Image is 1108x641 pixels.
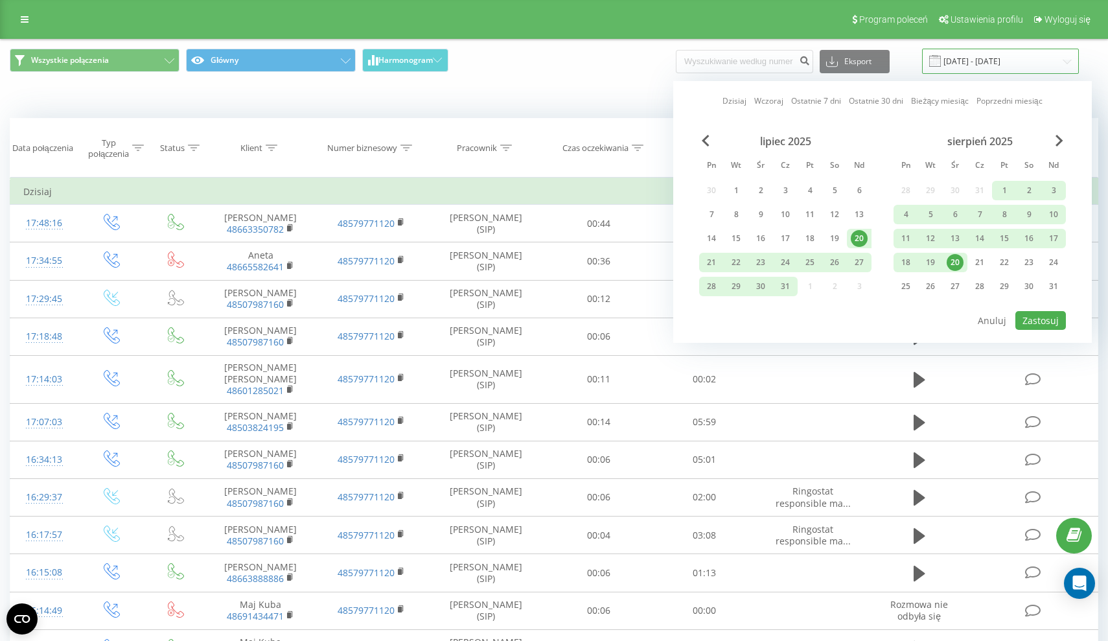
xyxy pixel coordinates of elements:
[338,491,395,503] a: 48579771120
[752,230,769,247] div: 16
[23,286,65,312] div: 17:29:45
[996,254,1013,271] div: 22
[227,497,284,509] a: 48507987160
[918,229,943,248] div: wt 12 sie 2025
[754,95,783,107] a: Wczoraj
[822,229,847,248] div: sob 19 lip 2025
[1045,254,1062,271] div: 24
[546,205,652,242] td: 00:44
[728,230,744,247] div: 15
[23,485,65,510] div: 16:29:37
[426,318,546,355] td: [PERSON_NAME] (SIP)
[23,522,65,548] div: 16:17:57
[1021,206,1037,223] div: 9
[23,324,65,349] div: 17:18:48
[777,206,794,223] div: 10
[777,230,794,247] div: 17
[227,384,284,397] a: 48601285021
[967,277,992,296] div: czw 28 sie 2025
[160,143,185,154] div: Status
[996,206,1013,223] div: 8
[894,135,1066,148] div: sierpień 2025
[859,14,928,25] span: Program poleceń
[426,242,546,280] td: [PERSON_NAME] (SIP)
[971,206,988,223] div: 7
[1021,278,1037,295] div: 30
[10,179,1098,205] td: Dzisiaj
[748,181,773,200] div: śr 2 lip 2025
[702,157,721,176] abbr: poniedziałek
[23,248,65,274] div: 17:34:55
[1041,229,1066,248] div: ndz 17 sie 2025
[722,95,746,107] a: Dzisiaj
[31,55,109,65] span: Wszystkie połączenia
[205,517,316,554] td: [PERSON_NAME]
[748,205,773,224] div: śr 9 lip 2025
[703,254,720,271] div: 21
[728,254,744,271] div: 22
[851,230,868,247] div: 20
[802,182,818,199] div: 4
[1017,205,1041,224] div: sob 9 sie 2025
[1017,181,1041,200] div: sob 2 sie 2025
[773,277,798,296] div: czw 31 lip 2025
[652,205,758,242] td: 00:01
[699,205,724,224] div: pon 7 lip 2025
[652,441,758,478] td: 05:01
[921,157,940,176] abbr: wtorek
[822,253,847,272] div: sob 26 lip 2025
[849,157,869,176] abbr: niedziela
[186,49,356,72] button: Główny
[773,253,798,272] div: czw 24 lip 2025
[1019,157,1039,176] abbr: sobota
[751,157,770,176] abbr: środa
[652,478,758,516] td: 02:00
[802,230,818,247] div: 18
[971,254,988,271] div: 21
[943,253,967,272] div: śr 20 sie 2025
[896,157,916,176] abbr: poniedziałek
[1041,277,1066,296] div: ndz 31 sie 2025
[897,278,914,295] div: 25
[1041,205,1066,224] div: ndz 10 sie 2025
[703,230,720,247] div: 14
[728,182,744,199] div: 1
[426,280,546,318] td: [PERSON_NAME] (SIP)
[971,311,1013,330] button: Anuluj
[894,253,918,272] div: pon 18 sie 2025
[822,205,847,224] div: sob 12 lip 2025
[652,517,758,554] td: 03:08
[703,278,720,295] div: 28
[426,478,546,516] td: [PERSON_NAME] (SIP)
[826,206,843,223] div: 12
[752,254,769,271] div: 23
[849,95,903,107] a: Ostatnie 30 dni
[752,206,769,223] div: 9
[728,278,744,295] div: 29
[652,356,758,404] td: 00:02
[724,277,748,296] div: wt 29 lip 2025
[947,206,964,223] div: 6
[820,50,890,73] button: Eksport
[752,278,769,295] div: 30
[947,230,964,247] div: 13
[967,253,992,272] div: czw 21 sie 2025
[798,253,822,272] div: pt 25 lip 2025
[227,261,284,273] a: 48665582641
[205,280,316,318] td: [PERSON_NAME]
[748,229,773,248] div: śr 16 lip 2025
[996,182,1013,199] div: 1
[338,373,395,385] a: 48579771120
[546,517,652,554] td: 00:04
[826,230,843,247] div: 19
[338,529,395,541] a: 48579771120
[546,403,652,441] td: 00:14
[1056,135,1063,146] span: Next Month
[546,318,652,355] td: 00:06
[967,229,992,248] div: czw 14 sie 2025
[976,95,1043,107] a: Poprzedni miesiąc
[23,560,65,585] div: 16:15:08
[699,253,724,272] div: pon 21 lip 2025
[426,205,546,242] td: [PERSON_NAME] (SIP)
[23,410,65,435] div: 17:07:03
